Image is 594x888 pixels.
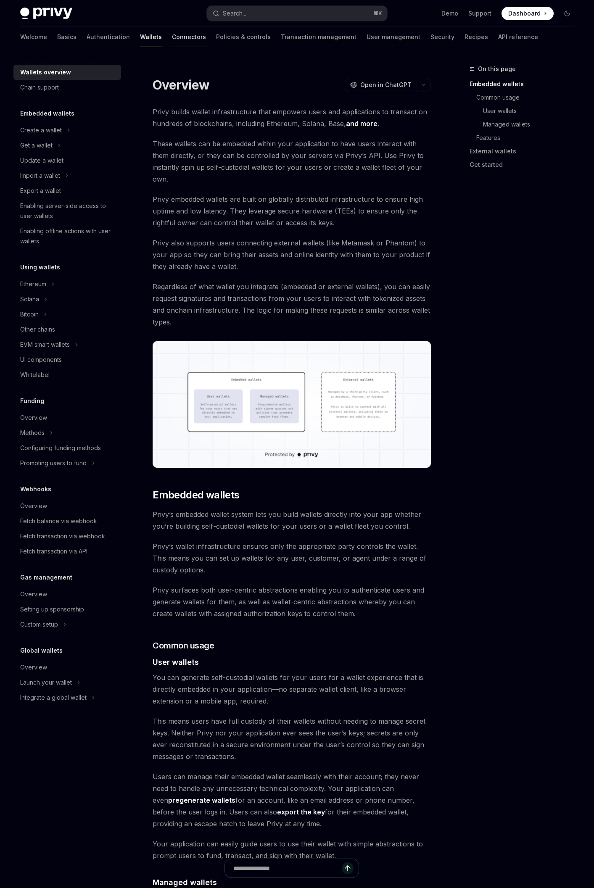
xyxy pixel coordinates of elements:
a: Security [430,27,454,47]
div: Setting up sponsorship [20,604,84,614]
h5: Global wallets [20,646,63,656]
span: Embedded wallets [153,488,239,502]
a: Common usage [476,91,581,104]
a: Fetch transaction via API [13,544,121,559]
a: Policies & controls [216,27,271,47]
a: Get started [470,158,581,171]
div: Configuring funding methods [20,443,101,453]
a: Embedded wallets [470,77,581,91]
a: export the key [277,808,325,817]
span: Privy also supports users connecting external wallets (like Metamask or Phantom) to your app so t... [153,237,431,272]
a: Update a wallet [13,153,121,168]
div: Bitcoin [20,309,39,319]
div: Whitelabel [20,370,50,380]
a: Fetch transaction via webhook [13,529,121,544]
span: Privy embedded wallets are built on globally distributed infrastructure to ensure high uptime and... [153,193,431,229]
span: User wallets [153,656,199,668]
button: Open in ChatGPT [345,78,417,92]
a: Transaction management [281,27,356,47]
img: images/walletoverview.png [153,341,431,468]
div: Overview [20,662,47,672]
span: Regardless of what wallet you integrate (embedded or external wallets), you can easily request si... [153,281,431,328]
div: Overview [20,501,47,511]
div: Fetch transaction via webhook [20,531,105,541]
span: On this page [478,64,516,74]
a: Overview [13,587,121,602]
a: Configuring funding methods [13,440,121,456]
span: Your application can easily guide users to use their wallet with simple abstractions to prompt us... [153,838,431,862]
div: Enabling offline actions with user wallets [20,226,116,246]
a: Features [476,131,581,145]
a: Basics [57,27,77,47]
div: Overview [20,589,47,599]
a: Welcome [20,27,47,47]
a: Other chains [13,322,121,337]
a: Chain support [13,80,121,95]
div: Get a wallet [20,140,53,150]
a: Enabling offline actions with user wallets [13,224,121,249]
span: Privy’s embedded wallet system lets you build wallets directly into your app whether you’re build... [153,509,431,532]
div: Ethereum [20,279,46,289]
a: pregenerate wallets [168,796,235,805]
a: Overview [13,660,121,675]
div: Custom setup [20,619,58,630]
div: Other chains [20,324,55,335]
a: Recipes [465,27,488,47]
a: and more [346,119,378,128]
span: This means users have full custody of their wallets without needing to manage secret keys. Neithe... [153,715,431,762]
div: Launch your wallet [20,677,72,688]
a: Overview [13,410,121,425]
div: Overview [20,413,47,423]
a: Support [468,9,491,18]
div: Methods [20,428,45,438]
a: Setting up sponsorship [13,602,121,617]
div: Update a wallet [20,155,63,166]
h5: Using wallets [20,262,60,272]
a: API reference [498,27,538,47]
a: Export a wallet [13,183,121,198]
h5: Gas management [20,572,72,582]
span: Open in ChatGPT [360,81,412,89]
a: Whitelabel [13,367,121,382]
div: Create a wallet [20,125,62,135]
div: Wallets overview [20,67,71,77]
div: UI components [20,355,62,365]
a: Fetch balance via webhook [13,514,121,529]
span: ⌘ K [373,10,382,17]
a: Wallets [140,27,162,47]
div: Export a wallet [20,186,61,196]
h5: Embedded wallets [20,108,74,119]
a: User management [367,27,420,47]
span: Privy’s wallet infrastructure ensures only the appropriate party controls the wallet. This means ... [153,540,431,576]
span: These wallets can be embedded within your application to have users interact with them directly, ... [153,138,431,185]
button: Search...⌘K [207,6,387,21]
a: Authentication [87,27,130,47]
span: You can generate self-custodial wallets for your users for a wallet experience that is directly e... [153,672,431,707]
a: Demo [441,9,458,18]
a: UI components [13,352,121,367]
a: Enabling server-side access to user wallets [13,198,121,224]
a: Dashboard [502,7,554,20]
div: Import a wallet [20,171,60,181]
div: Search... [223,8,246,18]
a: External wallets [470,145,581,158]
a: Connectors [172,27,206,47]
div: Enabling server-side access to user wallets [20,201,116,221]
span: Dashboard [508,9,541,18]
span: Common usage [153,640,214,651]
div: EVM smart wallets [20,340,70,350]
span: Privy surfaces both user-centric abstractions enabling you to authenticate users and generate wal... [153,584,431,619]
span: Privy builds wallet infrastructure that empowers users and applications to transact on hundreds o... [153,106,431,129]
div: Chain support [20,82,59,92]
div: Integrate a global wallet [20,693,87,703]
h1: Overview [153,77,209,92]
div: Fetch transaction via API [20,546,87,556]
button: Send message [342,862,354,874]
a: Wallets overview [13,65,121,80]
img: dark logo [20,8,72,19]
a: Managed wallets [483,118,581,131]
a: Overview [13,498,121,514]
button: Toggle dark mode [560,7,574,20]
div: Prompting users to fund [20,458,87,468]
h5: Funding [20,396,44,406]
